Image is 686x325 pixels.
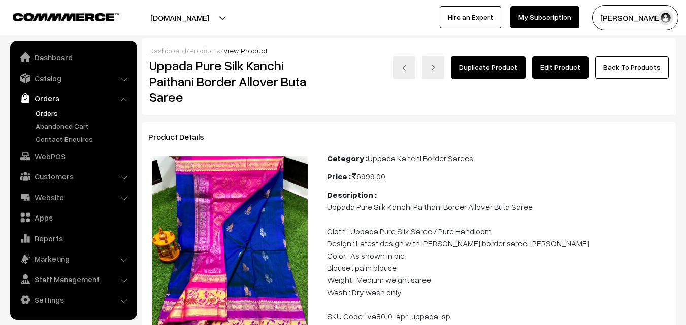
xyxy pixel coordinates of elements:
button: [DOMAIN_NAME] [115,5,245,30]
a: Abandoned Cart [33,121,134,131]
a: Dashboard [149,46,186,55]
a: Hire an Expert [440,6,501,28]
a: WebPOS [13,147,134,165]
a: Dashboard [13,48,134,66]
a: Products [189,46,220,55]
button: [PERSON_NAME] [592,5,678,30]
img: left-arrow.png [401,65,407,71]
a: My Subscription [510,6,579,28]
b: Price : [327,171,351,182]
a: Customers [13,167,134,186]
a: Contact Enquires [33,134,134,145]
div: 6999.00 [327,170,670,183]
a: Marketing [13,249,134,268]
a: Catalog [13,69,134,87]
a: Reports [13,229,134,247]
a: Edit Product [532,56,589,79]
a: Orders [13,89,134,107]
a: COMMMERCE [13,10,102,22]
div: Uppada Kanchi Border Sarees [327,152,670,164]
b: Category : [327,153,368,163]
b: Description : [327,190,377,200]
img: right-arrow.png [430,65,436,71]
img: COMMMERCE [13,13,119,21]
a: Apps [13,208,134,227]
a: Staff Management [13,270,134,288]
div: / / [149,45,669,56]
a: Back To Products [595,56,669,79]
a: Orders [33,107,134,118]
a: Settings [13,291,134,309]
a: Duplicate Product [451,56,526,79]
span: View Product [223,46,268,55]
h2: Uppada Pure Silk Kanchi Paithani Border Allover Buta Saree [149,58,312,105]
img: user [658,10,673,25]
span: Product Details [148,132,216,142]
a: Website [13,188,134,206]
